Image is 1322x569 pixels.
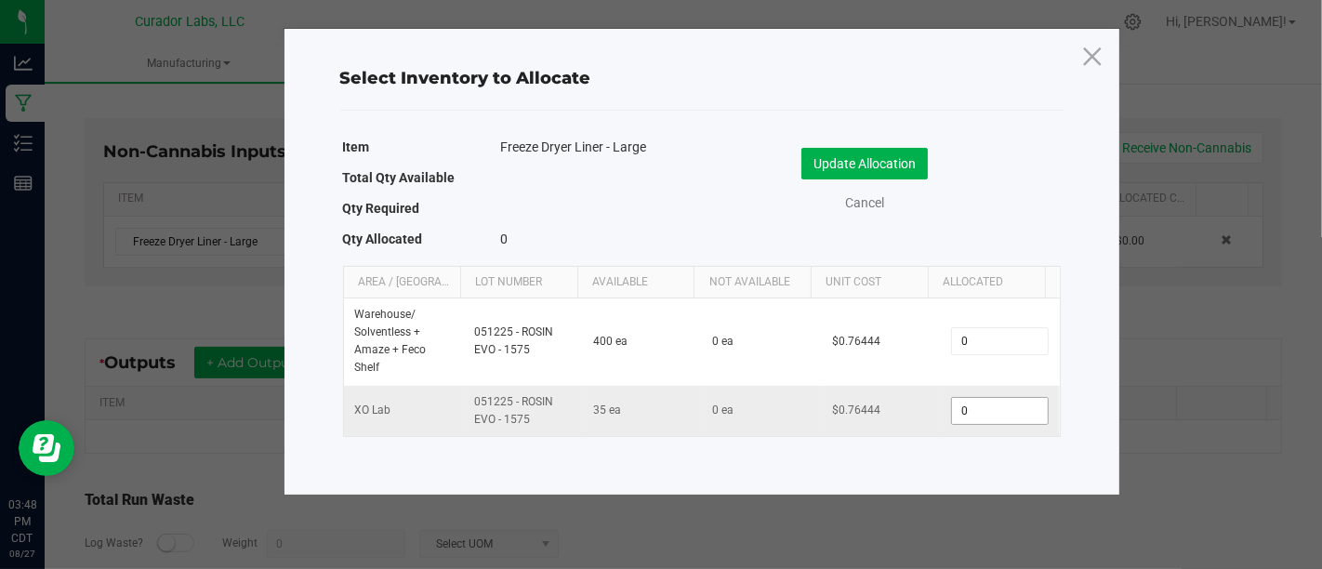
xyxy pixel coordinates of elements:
td: 051225 - ROSIN EVO - 1575 [463,386,582,436]
th: Allocated [928,267,1045,298]
td: 051225 - ROSIN EVO - 1575 [463,298,582,386]
th: Not Available [694,267,811,298]
th: Lot Number [460,267,577,298]
a: Cancel [827,193,902,213]
label: Qty Allocated [343,226,423,252]
label: Qty Required [343,195,420,221]
span: Freeze Dryer Liner - Large [500,138,646,156]
span: 35 ea [593,404,621,417]
span: Warehouse / Solventless + Amaze + Feco Shelf [355,308,427,375]
button: Update Allocation [801,148,928,179]
th: Area / [GEOGRAPHIC_DATA] [344,267,461,298]
label: Item [343,134,370,160]
span: Select Inventory to Allocate [340,68,591,88]
span: 0 ea [712,404,734,417]
span: 400 ea [593,335,628,348]
iframe: Resource center [19,420,74,476]
span: $0.76444 [832,335,880,348]
span: 0 [500,232,508,246]
th: Unit Cost [811,267,928,298]
th: Available [577,267,694,298]
label: Total Qty Available [343,165,456,191]
span: 0 ea [712,335,734,348]
span: $0.76444 [832,404,880,417]
span: XO Lab [355,404,391,417]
